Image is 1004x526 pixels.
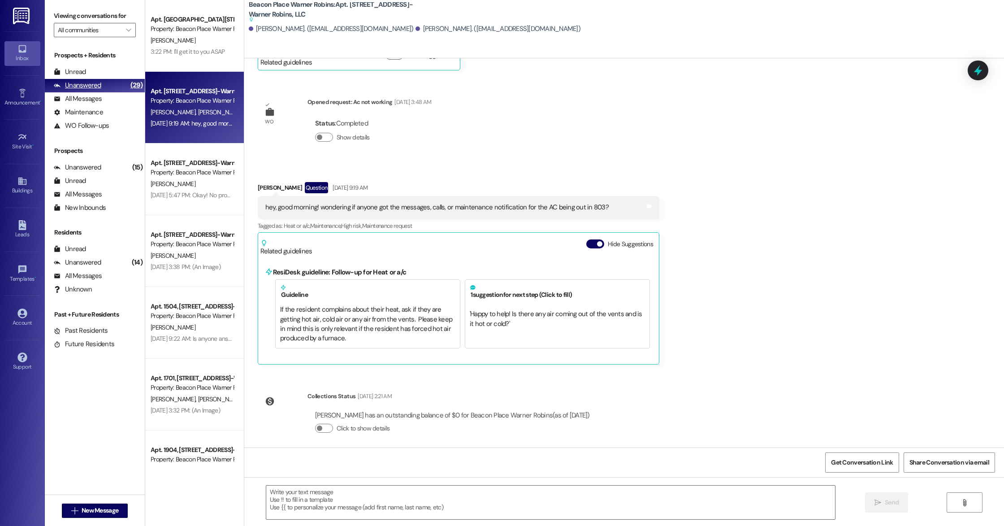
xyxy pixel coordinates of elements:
[151,383,234,392] div: Property: Beacon Place Warner Robins
[151,239,234,249] div: Property: Beacon Place Warner Robins
[54,285,92,294] div: Unknown
[130,256,145,270] div: (14)
[45,228,145,237] div: Residents
[280,305,455,343] div: If the resident complains about their heat, ask if they are getting hot air, cold air or any air ...
[337,424,389,433] label: Click to show details
[151,15,234,24] div: Apt. [GEOGRAPHIC_DATA][STREET_ADDRESS]-Warner Robins, LLC
[885,498,899,507] span: Send
[151,302,234,311] div: Apt. 1504, [STREET_ADDRESS]-Warner Robins, LLC
[54,67,86,77] div: Unread
[307,391,355,401] div: Collections Status
[315,119,335,128] b: Status
[315,411,590,420] div: [PERSON_NAME] has an outstanding balance of $0 for Beacon Place Warner Robins (as of [DATE])
[151,335,287,343] div: [DATE] 9:22 AM: Is anyone answering phones [DATE]?
[470,284,645,299] h5: 1 suggestion for next step (Click to fill)
[40,98,41,104] span: •
[4,217,40,242] a: Leads
[45,146,145,156] div: Prospects
[151,455,234,464] div: Property: Beacon Place Warner Robins
[904,452,995,473] button: Share Conversation via email
[54,108,103,117] div: Maintenance
[392,97,431,107] div: [DATE] 3:48 AM
[151,24,234,34] div: Property: Beacon Place Warner Robins
[874,499,881,506] i: 
[909,458,989,467] span: Share Conversation via email
[273,268,406,277] b: ResiDesk guideline: Follow-up for Heat or a/c
[470,309,644,328] span: ' Happy to help! Is there any air coming out of the vents and is it hot or cold? '
[151,87,234,96] div: Apt. [STREET_ADDRESS]-Warner Robins, LLC
[362,222,412,230] span: Maintenance request
[341,222,362,230] span: High risk ,
[280,284,455,299] h5: Guideline
[151,158,234,168] div: Apt. [STREET_ADDRESS]-Warner Robins, LLC
[151,230,234,239] div: Apt. [STREET_ADDRESS]-Warner Robins, LLC
[151,119,505,127] div: [DATE] 9:19 AM: hey, good morning! wondering if anyone got the messages, calls, or maintenance no...
[151,445,234,455] div: Apt. 1904, [STREET_ADDRESS]-Warner Robins, LLC
[126,26,131,34] i: 
[831,458,893,467] span: Get Conversation Link
[307,97,431,110] div: Opened request: Ac not working
[4,306,40,330] a: Account
[45,51,145,60] div: Prospects + Residents
[415,24,580,34] div: [PERSON_NAME]. ([EMAIL_ADDRESS][DOMAIN_NAME])
[151,96,234,105] div: Property: Beacon Place Warner Robins
[54,163,101,172] div: Unanswered
[198,108,242,116] span: [PERSON_NAME]
[54,339,114,349] div: Future Residents
[249,24,414,34] div: [PERSON_NAME]. ([EMAIL_ADDRESS][DOMAIN_NAME])
[4,41,40,65] a: Inbox
[258,219,659,232] div: Tagged as:
[54,190,102,199] div: All Messages
[128,78,145,92] div: (29)
[260,239,312,256] div: Related guidelines
[151,311,234,321] div: Property: Beacon Place Warner Robins
[45,310,145,319] div: Past + Future Residents
[13,8,31,24] img: ResiDesk Logo
[151,36,195,44] span: [PERSON_NAME]
[151,168,234,177] div: Property: Beacon Place Warner Robins
[260,51,312,67] div: Related guidelines
[315,117,373,130] div: : Completed
[825,452,899,473] button: Get Conversation Link
[310,222,341,230] span: Maintenance ,
[151,108,198,116] span: [PERSON_NAME]
[258,182,659,196] div: [PERSON_NAME]
[284,222,310,230] span: Heat or a/c ,
[54,121,109,130] div: WO Follow-ups
[265,203,609,212] div: hey, good morning! wondering if anyone got the messages, calls, or maintenance notification for t...
[151,191,242,199] div: [DATE] 5:47 PM: Okay! No problem!
[151,263,221,271] div: [DATE] 3:38 PM: (An Image)
[62,504,128,518] button: New Message
[54,326,108,335] div: Past Residents
[54,81,101,90] div: Unanswered
[151,180,195,188] span: [PERSON_NAME]
[4,262,40,286] a: Templates •
[151,48,225,56] div: 3:22 PM: I'll get it to you ASAP
[54,244,86,254] div: Unread
[198,395,242,403] span: [PERSON_NAME]
[130,161,145,174] div: (15)
[151,323,195,331] span: [PERSON_NAME]
[151,395,198,403] span: [PERSON_NAME]
[265,117,273,126] div: WO
[4,130,40,154] a: Site Visit •
[961,499,968,506] i: 
[355,391,392,401] div: [DATE] 2:21 AM
[608,239,653,249] label: Hide Suggestions
[54,271,102,281] div: All Messages
[865,492,909,513] button: Send
[4,174,40,198] a: Buildings
[330,183,368,192] div: [DATE] 9:19 AM
[58,23,121,37] input: All communities
[337,133,370,142] label: Show details
[54,176,86,186] div: Unread
[54,203,106,213] div: New Inbounds
[71,507,78,514] i: 
[4,350,40,374] a: Support
[151,374,234,383] div: Apt. 1701, [STREET_ADDRESS]-Warner Robins, LLC
[32,142,34,148] span: •
[54,258,101,267] div: Unanswered
[54,9,136,23] label: Viewing conversations for
[35,274,36,281] span: •
[82,506,118,515] span: New Message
